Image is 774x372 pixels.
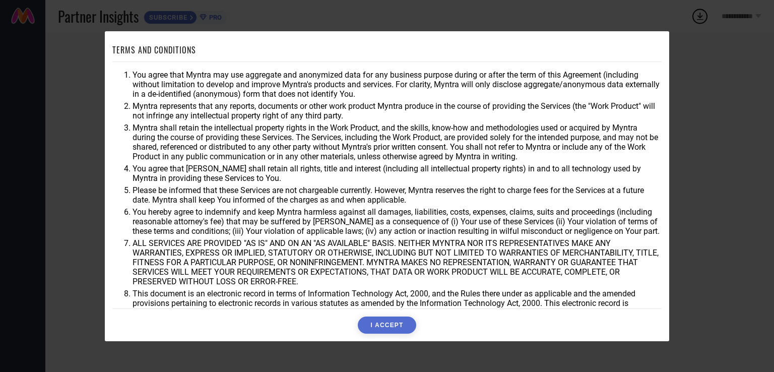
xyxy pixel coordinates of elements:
[133,164,662,183] li: You agree that [PERSON_NAME] shall retain all rights, title and interest (including all intellect...
[358,317,416,334] button: I ACCEPT
[133,185,662,205] li: Please be informed that these Services are not chargeable currently. However, Myntra reserves the...
[133,101,662,120] li: Myntra represents that any reports, documents or other work product Myntra produce in the course ...
[133,238,662,286] li: ALL SERVICES ARE PROVIDED "AS IS" AND ON AN "AS AVAILABLE" BASIS. NEITHER MYNTRA NOR ITS REPRESEN...
[133,123,662,161] li: Myntra shall retain the intellectual property rights in the Work Product, and the skills, know-ho...
[133,70,662,99] li: You agree that Myntra may use aggregate and anonymized data for any business purpose during or af...
[112,44,196,56] h1: TERMS AND CONDITIONS
[133,289,662,318] li: This document is an electronic record in terms of Information Technology Act, 2000, and the Rules...
[133,207,662,236] li: You hereby agree to indemnify and keep Myntra harmless against all damages, liabilities, costs, e...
